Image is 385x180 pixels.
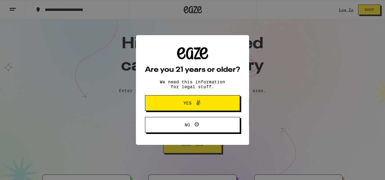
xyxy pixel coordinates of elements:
span: Yes [183,101,192,105]
button: No [145,117,240,133]
p: We need this information for legal stuff. [155,79,230,89]
h2: Are you 21 years or older? [145,66,240,74]
button: Yes [145,95,240,111]
span: Hi. Need any help? [4,4,44,9]
span: No [185,123,190,127]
